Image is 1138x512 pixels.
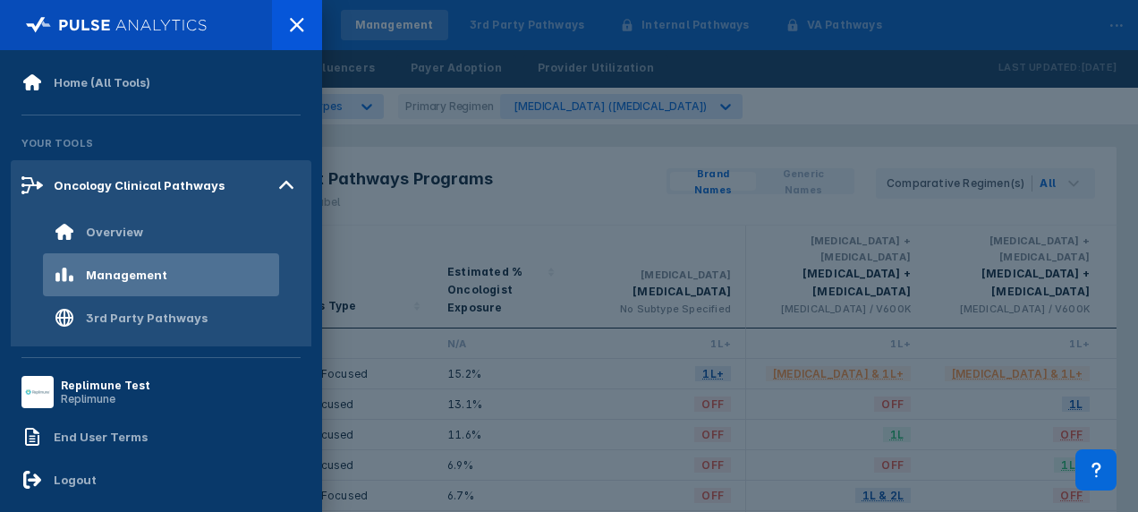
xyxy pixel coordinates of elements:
[54,473,97,487] div: Logout
[61,379,150,392] div: Replimune Test
[11,415,311,458] a: End User Terms
[61,392,150,405] div: Replimune
[86,225,143,239] div: Overview
[26,13,208,38] img: pulse-logo-full-white.svg
[54,75,150,90] div: Home (All Tools)
[86,311,208,325] div: 3rd Party Pathways
[11,253,311,296] a: Management
[11,61,311,104] a: Home (All Tools)
[86,268,167,282] div: Management
[11,210,311,253] a: Overview
[11,296,311,339] a: 3rd Party Pathways
[11,126,311,160] div: Your Tools
[54,178,225,192] div: Oncology Clinical Pathways
[1075,449,1117,491] div: Contact Support
[54,430,148,444] div: End User Terms
[25,380,50,405] img: menu button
